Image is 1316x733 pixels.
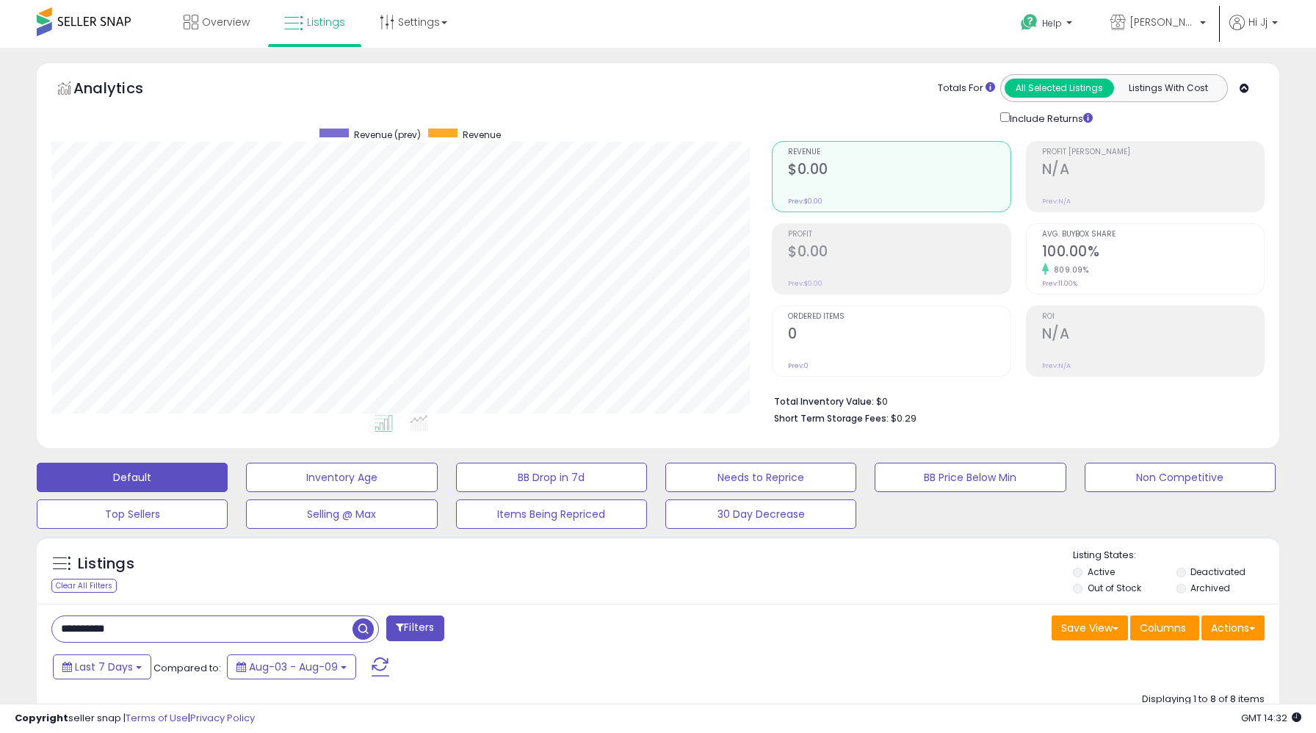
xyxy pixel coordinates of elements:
[875,463,1066,492] button: BB Price Below Min
[665,463,856,492] button: Needs to Reprice
[1020,13,1038,32] i: Get Help
[386,615,444,641] button: Filters
[788,161,1010,181] h2: $0.00
[246,499,437,529] button: Selling @ Max
[774,395,874,408] b: Total Inventory Value:
[37,463,228,492] button: Default
[126,711,188,725] a: Terms of Use
[246,463,437,492] button: Inventory Age
[774,412,889,425] b: Short Term Storage Fees:
[227,654,356,679] button: Aug-03 - Aug-09
[788,148,1010,156] span: Revenue
[1042,231,1264,239] span: Avg. Buybox Share
[938,82,995,95] div: Totals For
[1042,161,1264,181] h2: N/A
[788,197,822,206] small: Prev: $0.00
[1073,549,1279,563] p: Listing States:
[788,313,1010,321] span: Ordered Items
[1085,463,1276,492] button: Non Competitive
[37,499,228,529] button: Top Sellers
[1190,566,1245,578] label: Deactivated
[774,391,1254,409] li: $0
[53,654,151,679] button: Last 7 Days
[202,15,250,29] span: Overview
[1129,15,1196,29] span: [PERSON_NAME]'s Movies
[1005,79,1114,98] button: All Selected Listings
[463,129,501,141] span: Revenue
[1201,615,1265,640] button: Actions
[249,660,338,674] span: Aug-03 - Aug-09
[1113,79,1223,98] button: Listings With Cost
[1190,582,1230,594] label: Archived
[788,279,822,288] small: Prev: $0.00
[788,243,1010,263] h2: $0.00
[1042,325,1264,345] h2: N/A
[15,712,255,726] div: seller snap | |
[190,711,255,725] a: Privacy Policy
[1052,615,1128,640] button: Save View
[1229,15,1278,48] a: Hi Jj
[1140,621,1186,635] span: Columns
[51,579,117,593] div: Clear All Filters
[1248,15,1268,29] span: Hi Jj
[456,463,647,492] button: BB Drop in 7d
[1049,264,1089,275] small: 809.09%
[1042,17,1062,29] span: Help
[73,78,172,102] h5: Analytics
[307,15,345,29] span: Listings
[456,499,647,529] button: Items Being Repriced
[1130,615,1199,640] button: Columns
[989,109,1110,126] div: Include Returns
[75,660,133,674] span: Last 7 Days
[78,554,134,574] h5: Listings
[1009,2,1087,48] a: Help
[788,325,1010,345] h2: 0
[1042,361,1071,370] small: Prev: N/A
[665,499,856,529] button: 30 Day Decrease
[1042,148,1264,156] span: Profit [PERSON_NAME]
[1088,566,1115,578] label: Active
[891,411,916,425] span: $0.29
[1042,197,1071,206] small: Prev: N/A
[1088,582,1141,594] label: Out of Stock
[354,129,421,141] span: Revenue (prev)
[788,231,1010,239] span: Profit
[1042,313,1264,321] span: ROI
[153,661,221,675] span: Compared to:
[1042,243,1264,263] h2: 100.00%
[788,361,809,370] small: Prev: 0
[15,711,68,725] strong: Copyright
[1241,711,1301,725] span: 2025-08-17 14:32 GMT
[1042,279,1077,288] small: Prev: 11.00%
